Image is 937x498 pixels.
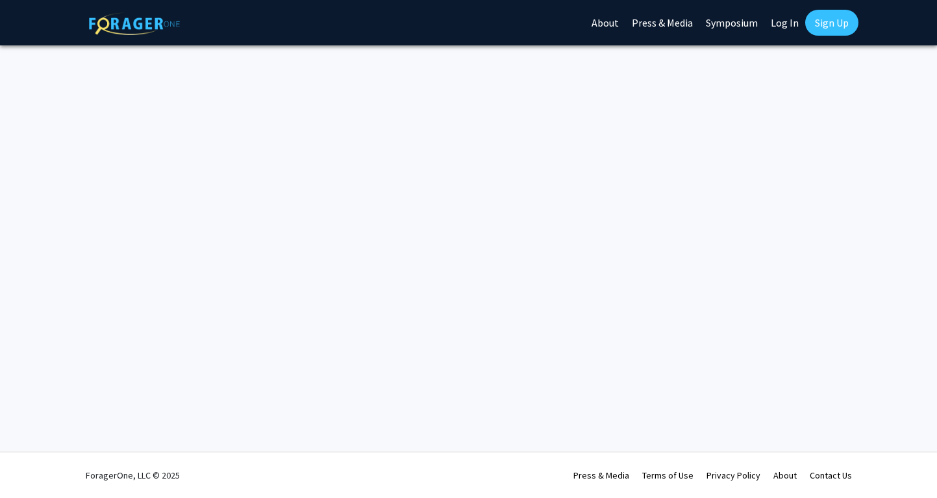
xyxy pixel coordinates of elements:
a: About [773,469,797,481]
img: ForagerOne Logo [89,12,180,35]
a: Terms of Use [642,469,693,481]
a: Privacy Policy [706,469,760,481]
a: Sign Up [805,10,858,36]
a: Press & Media [573,469,629,481]
a: Contact Us [810,469,852,481]
div: ForagerOne, LLC © 2025 [86,453,180,498]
